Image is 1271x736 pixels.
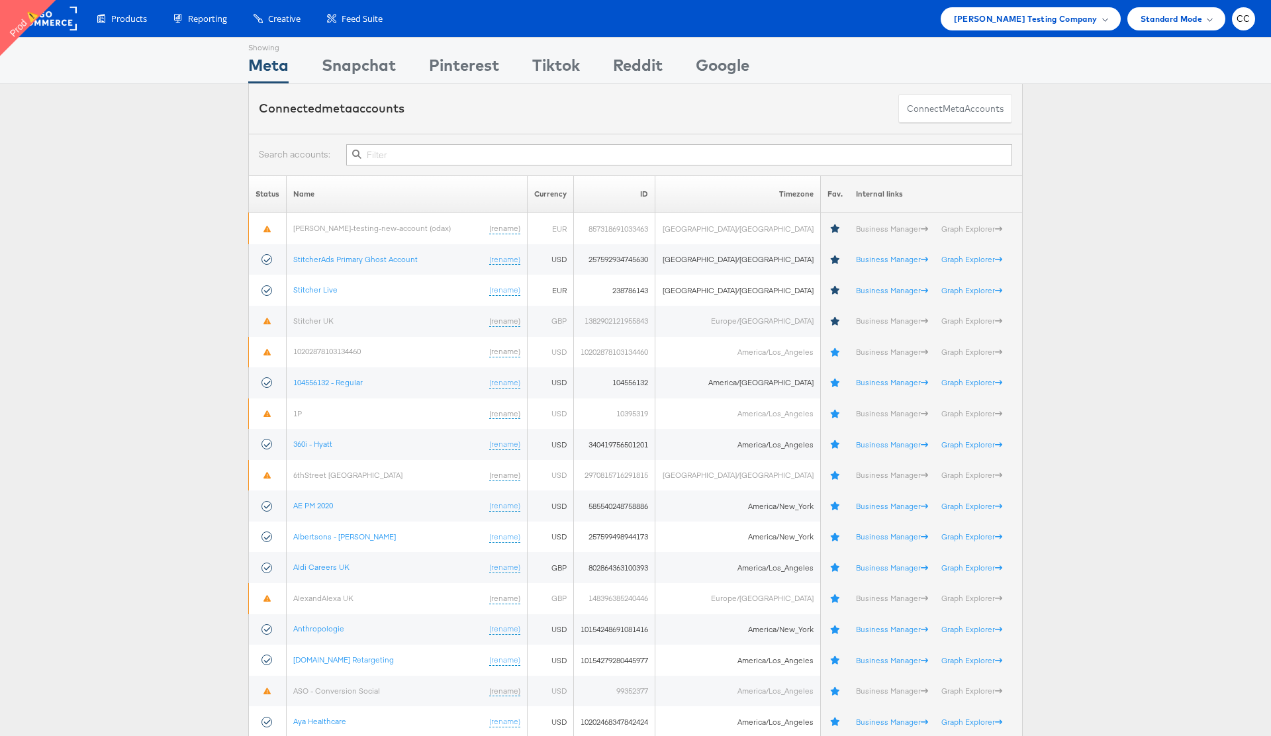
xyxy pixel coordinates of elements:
a: Graph Explorer [941,531,1002,541]
a: Aya Healthcare [293,716,346,726]
th: Timezone [655,175,820,213]
td: America/New_York [655,490,820,522]
a: (rename) [489,346,520,357]
div: Connected accounts [259,100,404,117]
td: America/Los_Angeles [655,552,820,583]
div: Google [696,54,749,83]
td: 2970815716291815 [574,460,655,491]
a: Stitcher UK [293,316,334,326]
a: (rename) [489,439,520,450]
td: USD [528,367,574,398]
span: Feed Suite [342,13,383,25]
td: 802864363100393 [574,552,655,583]
a: Business Manager [856,531,928,541]
a: Stitcher Live [293,285,338,295]
div: Snapchat [322,54,396,83]
td: GBP [528,306,574,337]
button: ConnectmetaAccounts [898,94,1012,124]
a: Graph Explorer [941,717,1002,727]
th: Name [287,175,528,213]
a: (rename) [489,377,520,389]
a: 360i - Hyatt [293,439,332,449]
td: USD [528,398,574,430]
th: ID [574,175,655,213]
td: 857318691033463 [574,213,655,244]
a: Albertsons - [PERSON_NAME] [293,531,396,541]
td: Europe/[GEOGRAPHIC_DATA] [655,306,820,337]
a: Business Manager [856,377,928,387]
a: Business Manager [856,439,928,449]
a: (rename) [489,686,520,697]
td: America/Los_Angeles [655,398,820,430]
a: (rename) [489,408,520,420]
a: (rename) [489,593,520,604]
td: [GEOGRAPHIC_DATA]/[GEOGRAPHIC_DATA] [655,275,820,306]
td: America/New_York [655,614,820,645]
span: Creative [268,13,301,25]
td: [GEOGRAPHIC_DATA]/[GEOGRAPHIC_DATA] [655,244,820,275]
a: Graph Explorer [941,347,1002,357]
a: Business Manager [856,408,928,418]
span: meta [322,101,352,116]
a: Graph Explorer [941,655,1002,665]
a: 6thStreet [GEOGRAPHIC_DATA] [293,470,402,480]
span: [PERSON_NAME] Testing Company [954,12,1098,26]
a: 10202878103134460 [293,346,361,356]
a: (rename) [489,285,520,296]
a: ASO - Conversion Social [293,686,380,696]
a: (rename) [489,531,520,543]
a: Graph Explorer [941,563,1002,573]
td: EUR [528,275,574,306]
a: Graph Explorer [941,470,1002,480]
td: 257592934745630 [574,244,655,275]
td: USD [528,522,574,553]
td: GBP [528,583,574,614]
td: 10395319 [574,398,655,430]
td: USD [528,614,574,645]
a: 1P [293,408,302,418]
td: America/Los_Angeles [655,645,820,676]
a: AE PM 2020 [293,500,333,510]
th: Currency [528,175,574,213]
a: Graph Explorer [941,593,1002,603]
a: (rename) [489,716,520,727]
td: 10154279280445977 [574,645,655,676]
a: Business Manager [856,347,928,357]
a: 104556132 - Regular [293,377,363,387]
td: EUR [528,213,574,244]
a: Business Manager [856,470,928,480]
a: Graph Explorer [941,439,1002,449]
td: USD [528,645,574,676]
td: 10154248691081416 [574,614,655,645]
span: Products [111,13,147,25]
td: USD [528,676,574,707]
td: 104556132 [574,367,655,398]
a: Business Manager [856,593,928,603]
td: USD [528,244,574,275]
th: Status [249,175,287,213]
a: [DOMAIN_NAME] Retargeting [293,655,394,665]
input: Filter [346,144,1012,165]
td: America/New_York [655,522,820,553]
span: Reporting [188,13,227,25]
div: Tiktok [532,54,580,83]
a: Aldi Careers UK [293,562,350,572]
td: USD [528,429,574,460]
div: Showing [248,38,289,54]
td: America/[GEOGRAPHIC_DATA] [655,367,820,398]
a: (rename) [489,500,520,512]
a: [PERSON_NAME]-testing-new-account (odax) [293,223,451,233]
td: America/Los_Angeles [655,429,820,460]
td: America/Los_Angeles [655,676,820,707]
a: Graph Explorer [941,254,1002,264]
td: 148396385240446 [574,583,655,614]
a: Graph Explorer [941,624,1002,634]
a: Business Manager [856,655,928,665]
span: CC [1237,15,1250,23]
td: Europe/[GEOGRAPHIC_DATA] [655,583,820,614]
a: StitcherAds Primary Ghost Account [293,254,418,264]
td: USD [528,460,574,491]
td: 340419756501201 [574,429,655,460]
a: Business Manager [856,501,928,511]
a: (rename) [489,562,520,573]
